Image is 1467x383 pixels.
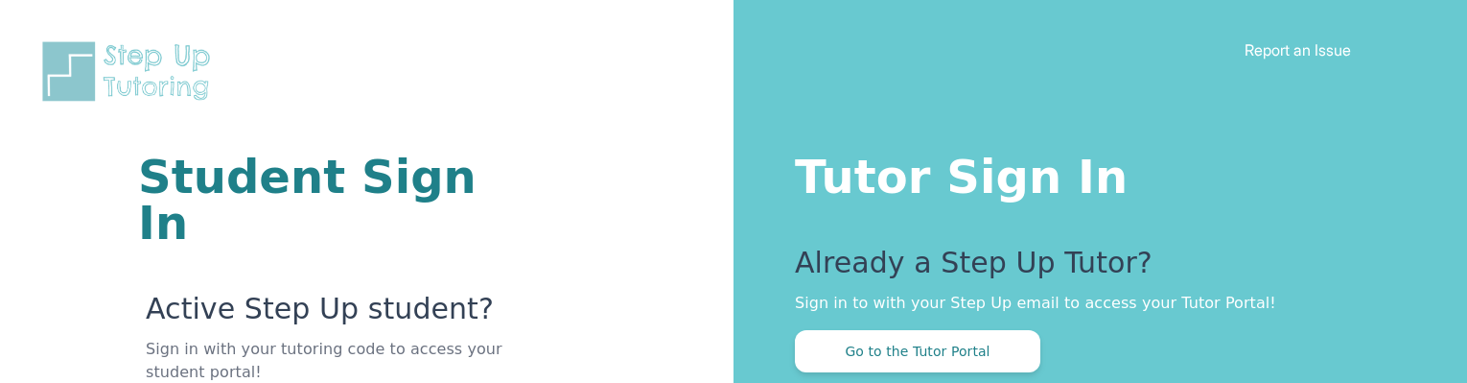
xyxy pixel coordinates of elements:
[795,292,1390,315] p: Sign in to with your Step Up email to access your Tutor Portal!
[795,330,1040,372] button: Go to the Tutor Portal
[795,342,1040,360] a: Go to the Tutor Portal
[795,246,1390,292] p: Already a Step Up Tutor?
[1245,40,1351,60] a: Report an Issue
[138,154,503,246] h1: Student Sign In
[795,146,1390,200] h1: Tutor Sign In
[38,38,222,105] img: Step Up Tutoring horizontal logo
[146,292,503,338] p: Active Step Up student?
